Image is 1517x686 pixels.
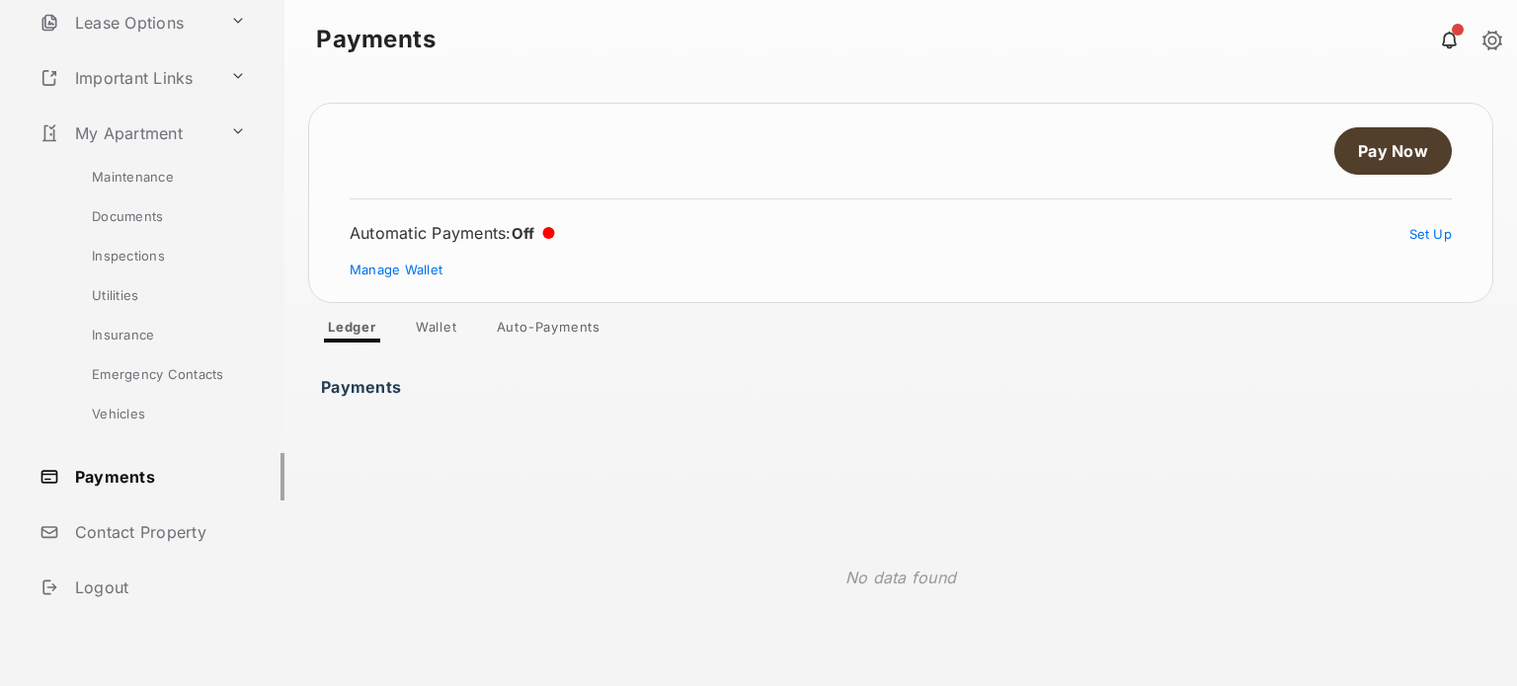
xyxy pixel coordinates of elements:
p: No data found [845,566,956,589]
a: Contact Property [32,508,284,556]
a: Auto-Payments [481,319,616,343]
div: My Apartment [32,157,284,445]
a: Wallet [400,319,473,343]
a: Set Up [1409,226,1453,242]
a: My Apartment [32,110,222,157]
a: Ledger [312,319,392,343]
a: Inspections [37,236,284,275]
a: Vehicles [37,394,284,445]
a: Important Links [32,54,222,102]
div: Automatic Payments : [350,223,555,243]
a: Utilities [37,275,284,315]
a: Logout [32,564,284,611]
a: Documents [37,196,284,236]
span: Off [512,224,535,243]
a: Emergency Contacts [37,354,284,394]
a: Insurance [37,315,284,354]
h3: Payments [321,378,407,386]
a: Maintenance [37,157,284,196]
strong: Payments [316,28,436,51]
a: Payments [32,453,284,500]
a: Manage Wallet [350,262,442,277]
